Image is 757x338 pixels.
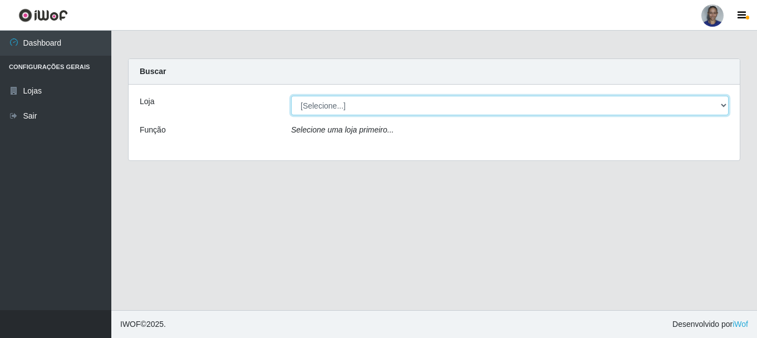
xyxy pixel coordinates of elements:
[120,320,141,329] span: IWOF
[733,320,748,329] a: iWof
[18,8,68,22] img: CoreUI Logo
[140,96,154,107] label: Loja
[291,125,394,134] i: Selecione uma loja primeiro...
[672,319,748,330] span: Desenvolvido por
[120,319,166,330] span: © 2025 .
[140,67,166,76] strong: Buscar
[140,124,166,136] label: Função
